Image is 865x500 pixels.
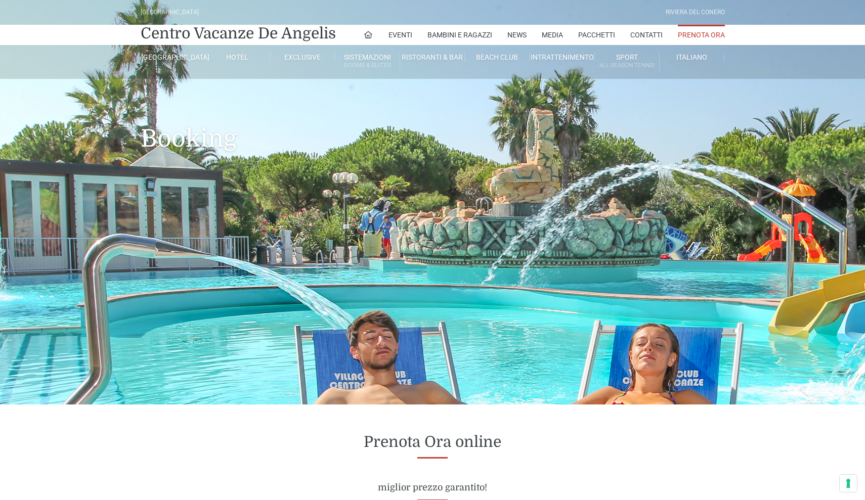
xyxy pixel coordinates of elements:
a: Italiano [660,53,724,62]
a: Contatti [630,25,663,45]
a: Centro Vacanze De Angelis [141,23,336,43]
small: Rooms & Suites [335,61,399,70]
a: Beach Club [465,53,530,62]
a: Prenota Ora [678,25,725,45]
a: Ristoranti & Bar [400,53,465,62]
h4: miglior prezzo garantito! [141,482,725,493]
a: Bambini e Ragazzi [427,25,492,45]
a: SportAll Season Tennis [595,53,660,71]
small: All Season Tennis [595,61,659,70]
a: News [507,25,527,45]
h2: Prenota Ora online [141,433,725,451]
a: Eventi [388,25,412,45]
a: Pacchetti [578,25,615,45]
div: [GEOGRAPHIC_DATA] [141,8,199,17]
button: Le tue preferenze relative al consenso per le tecnologie di tracciamento [840,475,857,492]
a: SistemazioniRooms & Suites [335,53,400,71]
a: Exclusive [270,53,335,62]
h1: Booking [141,79,725,168]
a: Intrattenimento [530,53,594,62]
span: Italiano [676,53,707,61]
a: Hotel [205,53,270,62]
a: Media [542,25,563,45]
div: Riviera Del Conero [666,8,725,17]
a: [GEOGRAPHIC_DATA] [141,53,205,62]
